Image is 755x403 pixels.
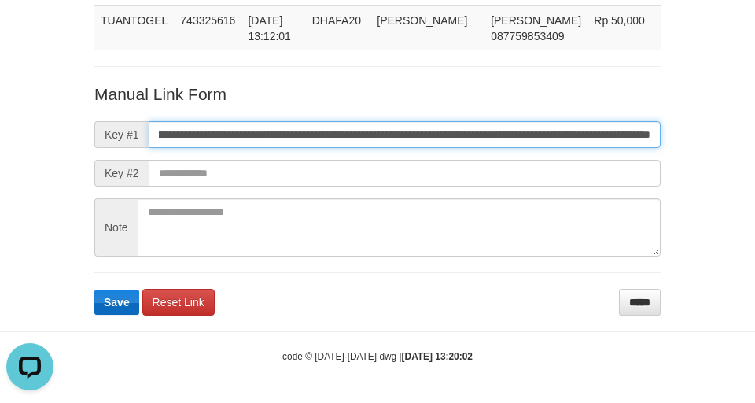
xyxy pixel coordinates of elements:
small: code © [DATE]-[DATE] dwg | [282,351,473,362]
span: DHAFA20 [312,14,361,27]
span: [PERSON_NAME] [491,14,581,27]
button: Save [94,290,139,315]
span: Note [94,198,138,257]
span: Rp 50,000 [594,14,645,27]
p: Manual Link Form [94,83,661,105]
button: Open LiveChat chat widget [6,6,53,54]
td: TUANTOGEL [94,6,174,50]
span: [DATE] 13:12:01 [248,14,291,43]
span: Save [104,296,130,309]
span: [PERSON_NAME] [377,14,467,27]
a: Reset Link [142,289,215,316]
span: Key #1 [94,121,149,148]
strong: [DATE] 13:20:02 [402,351,473,362]
span: Reset Link [153,296,204,309]
span: Copy 087759853409 to clipboard [491,30,564,43]
span: Key #2 [94,160,149,187]
td: 743325616 [174,6,241,50]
